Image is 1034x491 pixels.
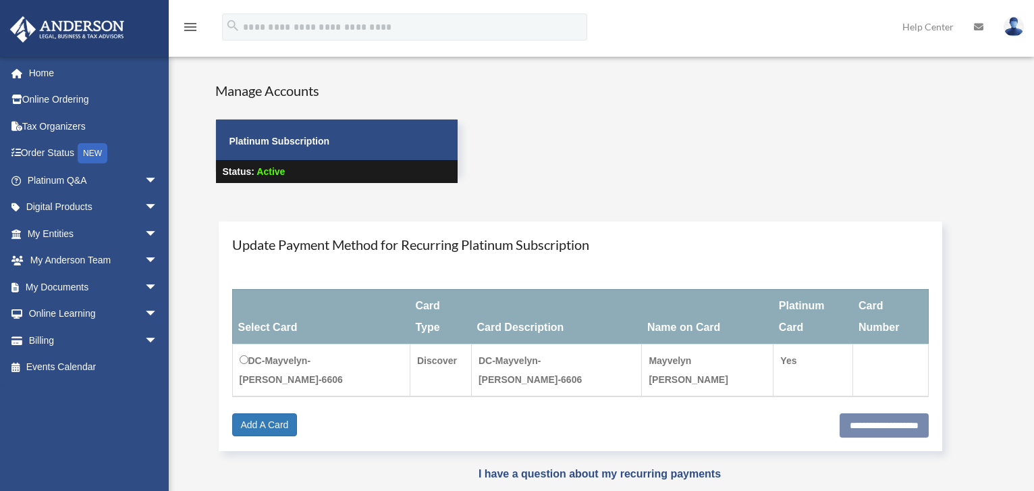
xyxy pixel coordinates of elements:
a: Digital Productsarrow_drop_down [9,194,178,221]
th: Select Card [232,289,410,344]
strong: Status: [223,166,254,177]
td: DC-Mayvelyn-[PERSON_NAME]-6606 [232,344,410,396]
td: Yes [773,344,853,396]
span: arrow_drop_down [144,167,171,195]
a: Events Calendar [9,354,178,381]
th: Name on Card [642,289,773,344]
span: Active [256,166,285,177]
td: Discover [410,344,471,396]
a: Online Ordering [9,86,178,113]
span: arrow_drop_down [144,301,171,328]
img: Anderson Advisors Platinum Portal [6,16,128,43]
th: Platinum Card [773,289,853,344]
h4: Update Payment Method for Recurring Platinum Subscription [232,235,929,254]
a: Tax Organizers [9,113,178,140]
a: Add A Card [232,413,298,436]
a: Billingarrow_drop_down [9,327,178,354]
span: arrow_drop_down [144,274,171,301]
th: Card Description [471,289,641,344]
span: arrow_drop_down [144,327,171,355]
i: search [225,18,240,33]
a: Online Learningarrow_drop_down [9,301,178,328]
span: arrow_drop_down [144,220,171,248]
a: I have a question about my recurring payments [479,468,721,480]
td: Mayvelyn [PERSON_NAME] [642,344,773,396]
a: My Entitiesarrow_drop_down [9,220,178,247]
span: arrow_drop_down [144,194,171,222]
a: My Anderson Teamarrow_drop_down [9,247,178,274]
div: NEW [78,143,107,163]
strong: Platinum Subscription [229,136,330,147]
a: My Documentsarrow_drop_down [9,274,178,301]
i: menu [182,19,198,35]
a: Order StatusNEW [9,140,178,167]
a: menu [182,24,198,35]
h4: Manage Accounts [215,81,458,100]
img: User Pic [1004,17,1024,36]
th: Card Type [410,289,471,344]
th: Card Number [853,289,929,344]
td: DC-Mayvelyn-[PERSON_NAME]-6606 [471,344,641,396]
span: arrow_drop_down [144,247,171,275]
a: Platinum Q&Aarrow_drop_down [9,167,178,194]
a: Home [9,59,178,86]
